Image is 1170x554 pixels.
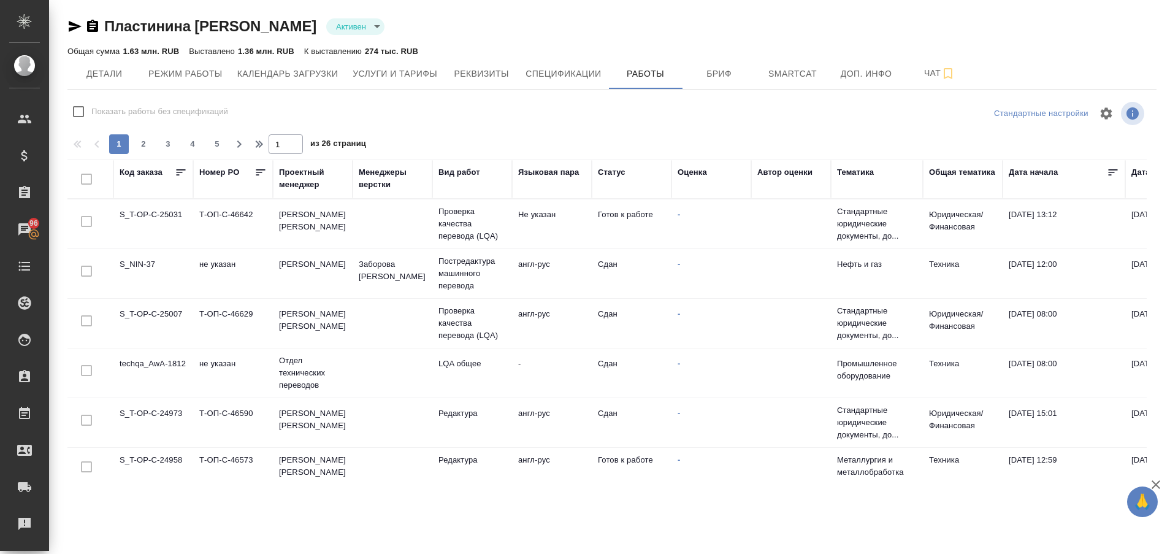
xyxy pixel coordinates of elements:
p: 274 тыс. RUB [365,47,418,56]
td: S_T-OP-C-25007 [113,302,193,345]
td: S_T-OP-C-24958 [113,448,193,491]
p: Стандартные юридические документы, до... [837,404,917,441]
span: Чат [911,66,969,81]
span: Услуги и тарифы [353,66,437,82]
div: Менеджеры верстки [359,166,426,191]
button: 2 [134,134,153,154]
p: Редактура [438,454,506,466]
span: Реквизиты [452,66,511,82]
p: Промышленное оборудование [837,358,917,382]
div: Языковая пара [518,166,579,179]
td: не указан [193,352,273,394]
span: Посмотреть информацию [1121,102,1147,125]
td: Готов к работе [592,202,671,245]
p: Проверка качества перевода (LQA) [438,305,506,342]
span: Настроить таблицу [1092,99,1121,128]
div: Тематика [837,166,874,179]
div: split button [991,104,1092,123]
p: Стандартные юридические документы, до... [837,305,917,342]
td: Т-ОП-С-46642 [193,202,273,245]
span: Smartcat [763,66,822,82]
td: S_T-OP-C-25031 [113,202,193,245]
span: Показать работы без спецификаций [91,106,228,118]
span: Работы [616,66,675,82]
td: англ-рус [512,252,592,295]
td: Юридическая/Финансовая [923,302,1003,345]
a: - [678,455,680,464]
span: из 26 страниц [310,136,366,154]
td: Не указан [512,202,592,245]
div: Вид работ [438,166,480,179]
a: - [678,409,680,418]
td: S_T-OP-C-24973 [113,401,193,444]
td: [PERSON_NAME] [PERSON_NAME] [273,302,353,345]
span: 5 [207,138,227,150]
span: 96 [22,217,45,229]
p: Нефть и газ [837,258,917,271]
span: Бриф [690,66,749,82]
div: Код заказа [120,166,162,179]
button: Активен [332,21,370,32]
td: Готов к работе [592,448,671,491]
p: Металлургия и металлобработка [837,454,917,479]
a: - [678,210,680,219]
td: [PERSON_NAME] [273,252,353,295]
span: Режим работы [148,66,223,82]
td: [DATE] 12:59 [1003,448,1125,491]
span: Детали [75,66,134,82]
span: 3 [158,138,178,150]
button: 3 [158,134,178,154]
p: Общая сумма [67,47,123,56]
td: Сдан [592,352,671,394]
td: [DATE] 12:00 [1003,252,1125,295]
div: Общая тематика [929,166,995,179]
button: 🙏 [1127,487,1158,517]
p: LQA общее [438,358,506,370]
div: Статус [598,166,625,179]
td: [DATE] 08:00 [1003,352,1125,394]
td: [PERSON_NAME] [PERSON_NAME] [273,202,353,245]
td: Юридическая/Финансовая [923,401,1003,444]
div: Автор оценки [757,166,812,179]
p: Редактура [438,407,506,420]
td: S_NIN-37 [113,252,193,295]
div: Номер PO [199,166,239,179]
button: 5 [207,134,227,154]
td: [PERSON_NAME] [PERSON_NAME] [273,448,353,491]
button: 4 [183,134,202,154]
button: Скопировать ссылку [85,19,100,34]
svg: Подписаться [941,66,955,81]
p: Стандартные юридические документы, до... [837,206,917,242]
div: Активен [326,18,384,35]
td: Сдан [592,401,671,444]
span: 2 [134,138,153,150]
div: Дата начала [1009,166,1058,179]
span: 4 [183,138,202,150]
td: - [512,352,592,394]
td: Т-ОП-С-46590 [193,401,273,444]
p: Выставлено [189,47,238,56]
td: [PERSON_NAME] [PERSON_NAME] [273,401,353,444]
span: Спецификации [526,66,601,82]
td: Т-ОП-С-46573 [193,448,273,491]
td: Техника [923,252,1003,295]
span: 🙏 [1132,489,1153,515]
td: [DATE] 08:00 [1003,302,1125,345]
span: Доп. инфо [837,66,896,82]
td: англ-рус [512,401,592,444]
td: Сдан [592,302,671,345]
a: - [678,309,680,318]
td: Отдел технических переводов [273,348,353,398]
td: англ-рус [512,302,592,345]
a: - [678,359,680,368]
span: Календарь загрузки [237,66,338,82]
td: Юридическая/Финансовая [923,202,1003,245]
p: 1.63 млн. RUB [123,47,179,56]
td: techqa_AwA-1812 [113,352,193,394]
p: Постредактура машинного перевода [438,255,506,292]
td: [DATE] 15:01 [1003,401,1125,444]
div: Оценка [678,166,707,179]
td: Техника [923,352,1003,394]
td: Техника [923,448,1003,491]
td: Сдан [592,252,671,295]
